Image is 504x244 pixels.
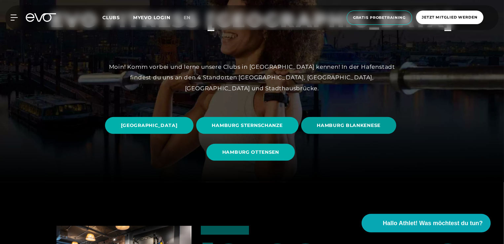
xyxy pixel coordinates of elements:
span: Hallo Athlet! Was möchtest du tun? [383,219,483,228]
a: HAMBURG OTTENSEN [206,139,298,166]
div: Moin! Komm vorbei und lerne unsere Clubs in [GEOGRAPHIC_DATA] kennen! In der Hafenstadt findest d... [103,61,401,94]
span: Clubs [102,15,120,20]
span: HAMBURG OTTENSEN [222,149,279,156]
button: Hallo Athlet! Was möchtest du tun? [362,214,491,232]
a: [GEOGRAPHIC_DATA] [105,112,196,139]
span: Jetzt Mitglied werden [422,15,478,20]
span: HAMBURG STERNSCHANZE [212,122,283,129]
a: en [184,14,199,21]
a: Clubs [102,14,133,20]
span: Gratis Probetraining [353,15,406,20]
a: HAMBURG STERNSCHANZE [196,112,301,139]
span: HAMBURG BLANKENESE [317,122,381,129]
span: en [184,15,191,20]
a: Gratis Probetraining [345,11,414,25]
span: [GEOGRAPHIC_DATA] [121,122,178,129]
a: MYEVO LOGIN [133,15,170,20]
a: Jetzt Mitglied werden [414,11,486,25]
a: HAMBURG BLANKENESE [301,112,399,139]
